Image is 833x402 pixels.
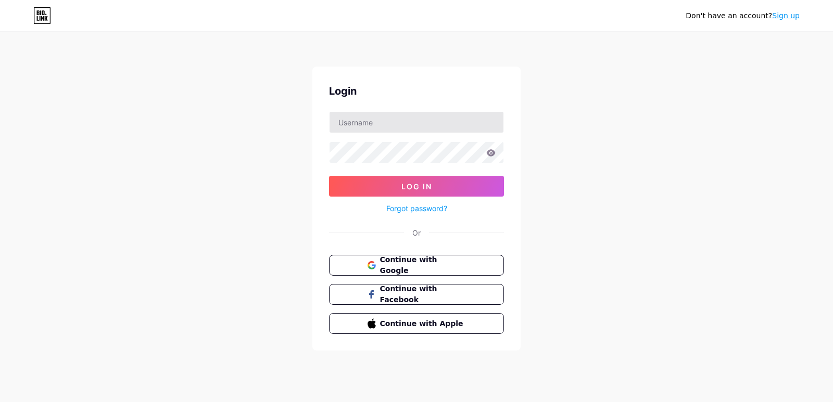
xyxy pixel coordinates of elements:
[329,176,504,197] button: Log In
[386,203,447,214] a: Forgot password?
[412,227,421,238] div: Or
[330,112,503,133] input: Username
[329,284,504,305] button: Continue with Facebook
[772,11,800,20] a: Sign up
[329,255,504,276] button: Continue with Google
[686,10,800,21] div: Don't have an account?
[401,182,432,191] span: Log In
[380,283,466,305] span: Continue with Facebook
[329,83,504,99] div: Login
[380,254,466,276] span: Continue with Google
[380,318,466,329] span: Continue with Apple
[329,313,504,334] button: Continue with Apple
